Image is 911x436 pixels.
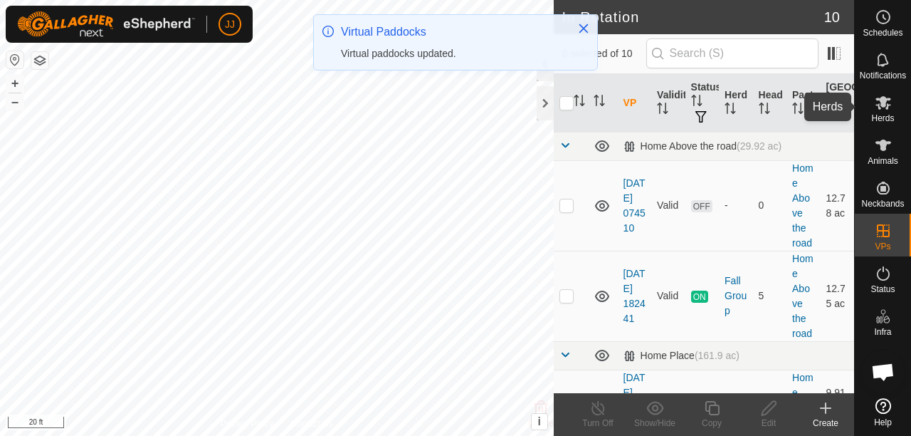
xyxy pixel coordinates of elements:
[691,291,708,303] span: ON
[826,112,838,123] p-sorticon: Activate to sort
[870,285,895,294] span: Status
[737,140,781,152] span: (29.92 ac)
[821,251,854,341] td: 12.75 ac
[623,350,739,362] div: Home Place
[719,74,752,133] th: Herd
[574,19,594,38] button: Close
[623,372,646,428] a: [DATE] 081642
[562,46,646,61] span: 0 selected of 10
[725,105,736,116] p-sorticon: Activate to sort
[753,74,786,133] th: Head
[740,417,797,430] div: Edit
[646,38,818,68] input: Search (S)
[725,274,747,318] div: Fall Group
[623,177,646,234] a: [DATE] 074510
[759,105,770,116] p-sorticon: Activate to sort
[797,417,854,430] div: Create
[341,24,563,41] div: Virtual Paddocks
[786,74,820,133] th: Pasture
[753,370,786,430] td: 0
[695,350,739,361] span: (161.9 ac)
[824,6,840,28] span: 10
[569,417,626,430] div: Turn Off
[31,52,48,69] button: Map Layers
[221,417,274,430] a: Privacy Policy
[753,251,786,341] td: 5
[691,97,702,108] p-sorticon: Activate to sort
[863,28,902,37] span: Schedules
[792,162,813,249] a: Home Above the road
[792,105,804,116] p-sorticon: Activate to sort
[532,414,547,430] button: i
[725,198,747,213] div: -
[651,74,685,133] th: Validity
[860,71,906,80] span: Notifications
[821,74,854,133] th: [GEOGRAPHIC_DATA] Area
[874,328,891,336] span: Infra
[691,200,712,212] span: OFF
[341,46,563,61] div: Virtual paddocks updated.
[6,51,23,68] button: Reset Map
[874,418,892,427] span: Help
[17,11,195,37] img: Gallagher Logo
[792,253,813,339] a: Home Above the road
[821,370,854,430] td: 9.91 ac
[685,74,719,133] th: Status
[753,160,786,251] td: 0
[626,417,683,430] div: Show/Hide
[683,417,740,430] div: Copy
[861,199,904,208] span: Neckbands
[868,157,898,165] span: Animals
[792,372,813,428] a: Home Place
[821,160,854,251] td: 12.78 ac
[855,393,911,432] a: Help
[562,9,824,26] h2: In Rotation
[623,268,646,324] a: [DATE] 182441
[651,251,685,341] td: Valid
[651,370,685,430] td: Valid
[871,114,894,123] span: Herds
[862,351,905,393] div: Open chat
[290,417,332,430] a: Contact Us
[6,75,23,92] button: +
[225,17,235,32] span: JJ
[537,415,540,427] span: i
[6,93,23,110] button: –
[657,105,668,116] p-sorticon: Activate to sort
[875,242,890,251] span: VPs
[574,97,585,108] p-sorticon: Activate to sort
[623,140,781,152] div: Home Above the road
[618,74,651,133] th: VP
[594,97,605,108] p-sorticon: Activate to sort
[651,160,685,251] td: Valid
